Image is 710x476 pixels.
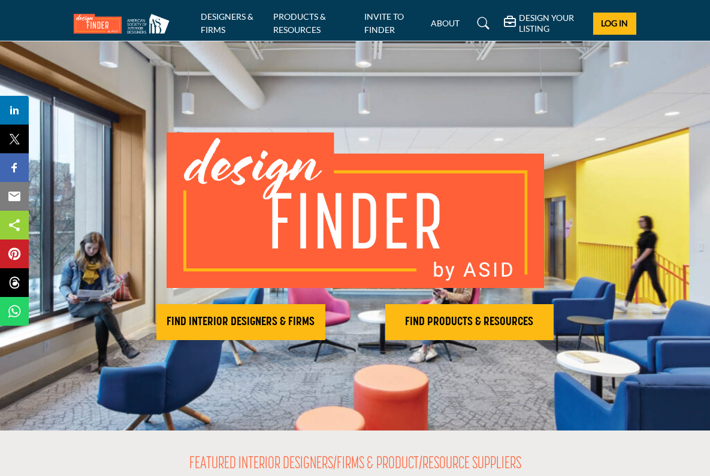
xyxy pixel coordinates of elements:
img: image [167,132,544,288]
a: INVITE TO FINDER [364,11,404,35]
button: Log In [593,13,636,35]
h2: FIND INTERIOR DESIGNERS & FIRMS [160,315,322,329]
a: Search [466,14,497,33]
a: ABOUT [431,18,460,28]
span: Log In [601,18,628,28]
a: DESIGNERS & FIRMS [201,11,253,35]
h2: FIND PRODUCTS & RESOURCES [389,315,551,329]
h2: FEATURED INTERIOR DESIGNERS/FIRMS & PRODUCT/RESOURCE SUPPLIERS [189,454,521,475]
div: DESIGN YOUR LISTING [504,13,584,34]
img: Site Logo [74,14,176,34]
h5: DESIGN YOUR LISTING [519,13,584,34]
a: PRODUCTS & RESOURCES [273,11,326,35]
button: FIND INTERIOR DESIGNERS & FIRMS [156,304,325,340]
button: FIND PRODUCTS & RESOURCES [385,304,554,340]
